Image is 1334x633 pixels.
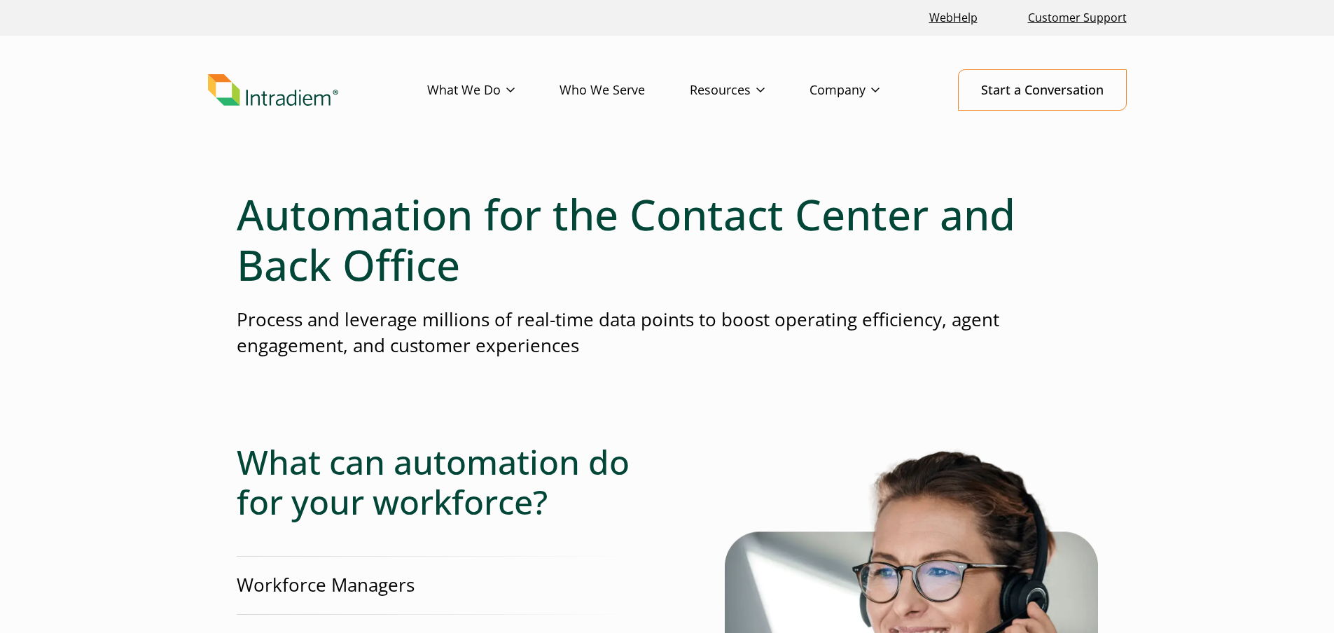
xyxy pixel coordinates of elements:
a: Start a Conversation [958,69,1127,111]
a: Link to homepage of Intradiem [208,74,427,106]
p: Workforce Managers [237,572,415,598]
p: Process and leverage millions of real-time data points to boost operating efficiency, agent engag... [237,307,1098,359]
a: Resources [690,70,810,111]
img: Intradiem [208,74,338,106]
a: Customer Support [1022,3,1132,33]
a: Who We Serve [560,70,690,111]
h1: Automation for the Contact Center and Back Office [237,189,1098,290]
a: Workforce Managers [208,556,639,615]
a: Link opens in a new window [924,3,983,33]
a: What We Do [427,70,560,111]
a: Company [810,70,924,111]
h2: What can automation do for your workforce? [237,442,667,522]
